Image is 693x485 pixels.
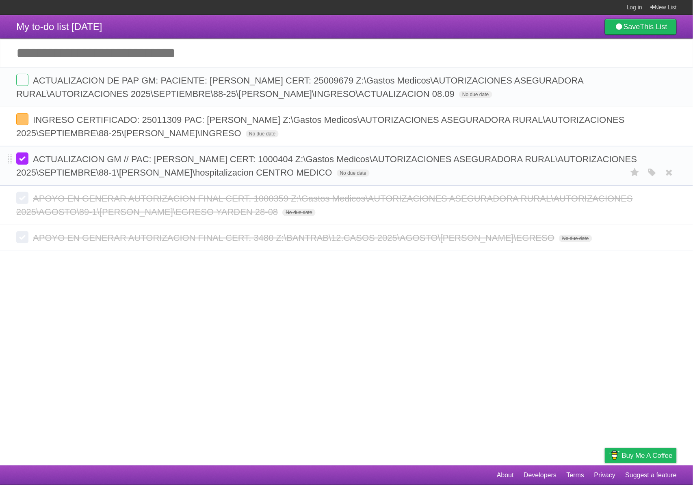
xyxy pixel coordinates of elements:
span: No due date [459,91,492,98]
span: INGRESO CERTIFICADO: 25011309 PAC: [PERSON_NAME] Z:\Gastos Medicos\AUTORIZACIONES ASEGURADORA RUR... [16,115,625,138]
span: APOYO EN GENERAR AUTORIZACION FINAL CERT. 1000359 Z:\Gastos Medicos\AUTORIZACIONES ASEGURADORA RU... [16,193,633,217]
a: Suggest a feature [626,468,677,483]
label: Done [16,231,28,243]
label: Done [16,192,28,204]
a: Terms [567,468,585,483]
span: Buy me a coffee [622,449,673,463]
img: Buy me a coffee [609,449,620,462]
label: Done [16,74,28,86]
span: No due date [559,235,592,242]
a: About [497,468,514,483]
span: My to-do list [DATE] [16,21,102,32]
a: Buy me a coffee [605,448,677,463]
label: Done [16,113,28,125]
label: Done [16,152,28,165]
a: SaveThis List [605,19,677,35]
span: No due date [337,170,370,177]
span: ACTUALIZACION DE PAP GM: PACIENTE: [PERSON_NAME] CERT: 25009679 Z:\Gastos Medicos\AUTORIZACIONES ... [16,75,583,99]
span: APOYO EN GENERAR AUTORIZACION FINAL CERT. 3480 Z:\BANTRAB\12.CASOS 2025\AGOSTO\[PERSON_NAME]\EGRESO [33,233,557,243]
b: This List [640,23,667,31]
a: Developers [524,468,557,483]
span: No due date [282,209,315,216]
label: Star task [627,166,643,179]
span: No due date [246,130,279,137]
a: Privacy [594,468,615,483]
span: ACTUALIZACION GM // PAC: [PERSON_NAME] CERT: 1000404 Z:\Gastos Medicos\AUTORIZACIONES ASEGURADORA... [16,154,637,178]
